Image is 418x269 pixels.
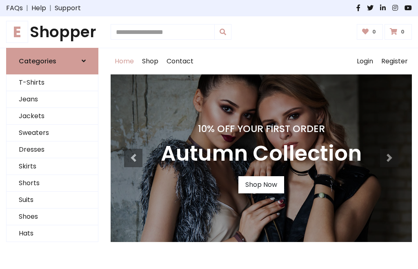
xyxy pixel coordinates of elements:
a: Shorts [7,175,98,192]
h1: Shopper [6,23,98,41]
a: Suits [7,192,98,208]
a: Register [377,48,412,74]
span: | [46,3,55,13]
a: 0 [357,24,383,40]
a: Help [31,3,46,13]
a: EShopper [6,23,98,41]
span: E [6,21,28,43]
a: Hats [7,225,98,242]
h3: Autumn Collection [161,141,362,166]
a: Jackets [7,108,98,125]
span: 0 [399,28,407,36]
a: T-Shirts [7,74,98,91]
a: Categories [6,48,98,74]
h6: Categories [19,57,56,65]
a: Home [111,48,138,74]
a: Contact [162,48,198,74]
a: Skirts [7,158,98,175]
a: Shop [138,48,162,74]
a: 0 [385,24,412,40]
a: Login [353,48,377,74]
a: Shop Now [238,176,284,193]
a: Shoes [7,208,98,225]
a: FAQs [6,3,23,13]
span: 0 [370,28,378,36]
span: | [23,3,31,13]
a: Support [55,3,81,13]
a: Jeans [7,91,98,108]
a: Dresses [7,141,98,158]
h4: 10% Off Your First Order [161,123,362,134]
a: Sweaters [7,125,98,141]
